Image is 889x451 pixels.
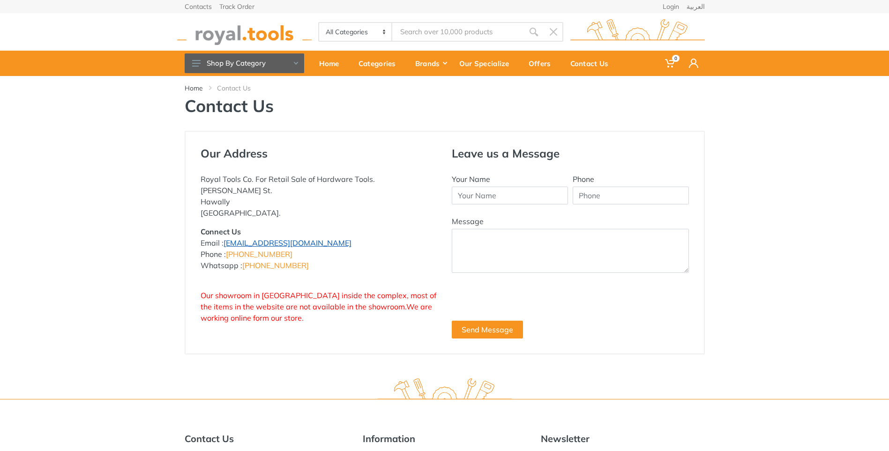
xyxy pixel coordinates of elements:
img: royal.tools Logo [177,19,312,45]
a: Contacts [185,3,212,10]
div: Contact Us [564,53,621,73]
input: Your Name [452,187,568,204]
label: Your Name [452,173,490,185]
a: Track Order [219,3,254,10]
a: 0 [658,51,682,76]
a: Login [663,3,679,10]
h1: Contact Us [185,96,705,116]
div: Offers [522,53,564,73]
div: Home [313,53,352,73]
a: Our Specialize [453,51,522,76]
h4: Leave us a Message [452,147,689,160]
label: Phone [573,173,594,185]
div: Categories [352,53,409,73]
div: Our Specialize [453,53,522,73]
input: Phone [573,187,689,204]
select: Category [319,23,393,41]
p: Email : Phone : Whatsapp : [201,226,438,271]
a: Contact Us [564,51,621,76]
a: [PHONE_NUMBER] [242,261,309,270]
a: [PHONE_NUMBER] [226,249,292,259]
button: Shop By Category [185,53,304,73]
strong: Connect Us [201,227,241,236]
h4: Our Address [201,147,438,160]
label: Message [452,216,484,227]
span: 0 [672,55,680,62]
p: Royal Tools Co. For Retail Sale of Hardware Tools. [PERSON_NAME] St. Hawally [GEOGRAPHIC_DATA]. [201,173,438,218]
img: royal.tools Logo [570,19,705,45]
button: Send Message [452,321,523,338]
li: Contact Us [217,83,265,93]
a: Categories [352,51,409,76]
div: Brands [409,53,453,73]
a: [EMAIL_ADDRESS][DOMAIN_NAME] [224,238,351,248]
span: Our showroom in [GEOGRAPHIC_DATA] inside the complex, most of the items in the website are not av... [201,291,436,323]
a: Home [185,83,203,93]
a: العربية [687,3,705,10]
nav: breadcrumb [185,83,705,93]
a: Home [313,51,352,76]
h5: Contact Us [185,433,349,444]
a: Offers [522,51,564,76]
img: royal.tools Logo [377,378,512,404]
h5: Information [363,433,527,444]
input: Site search [392,22,523,42]
iframe: reCAPTCHA [452,284,594,321]
h5: Newsletter [541,433,705,444]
